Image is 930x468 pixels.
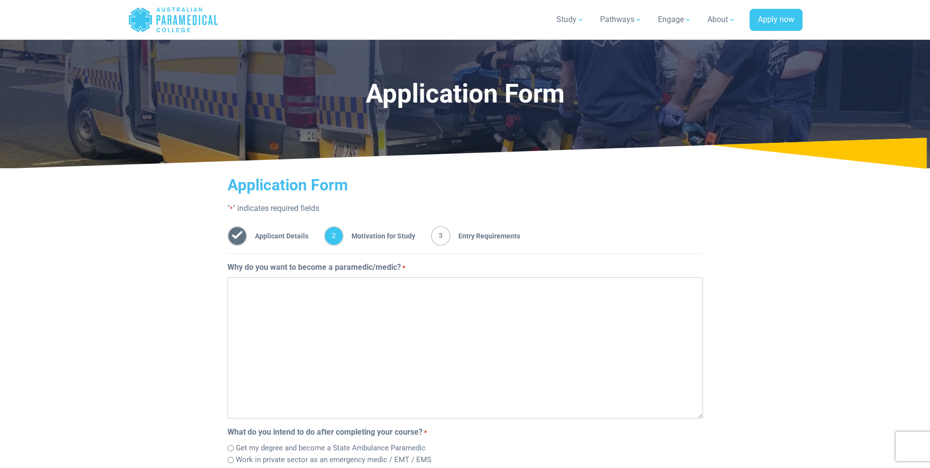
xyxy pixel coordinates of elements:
[551,6,590,33] a: Study
[212,78,718,109] h1: Application Form
[128,4,219,36] a: Australian Paramedical College
[594,6,648,33] a: Pathways
[750,9,803,31] a: Apply now
[227,203,703,214] p: " " indicates required fields
[247,226,308,246] span: Applicant Details
[451,226,520,246] span: Entry Requirements
[236,442,426,454] label: Get my degree and become a State Ambulance Paramedic
[431,226,451,246] span: 3
[227,261,405,273] label: Why do you want to become a paramedic/medic?
[344,226,415,246] span: Motivation for Study
[227,426,703,438] legend: What do you intend to do after completing your course?
[227,226,247,246] span: 1
[236,454,431,466] label: Work in private sector as an emergency medic / EMT / EMS
[652,6,698,33] a: Engage
[324,226,344,246] span: 2
[702,6,742,33] a: About
[227,176,703,194] h2: Application Form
